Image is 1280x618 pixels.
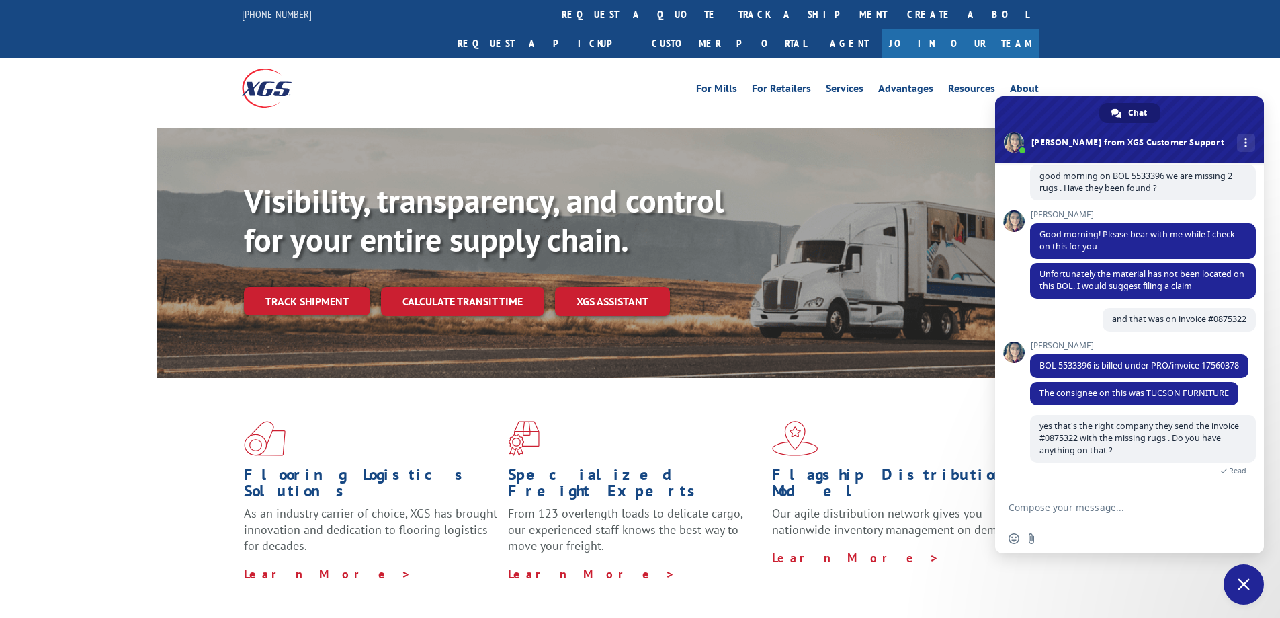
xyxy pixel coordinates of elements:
[752,83,811,98] a: For Retailers
[1039,229,1235,252] span: Good morning! Please bear with me while I check on this for you
[244,467,498,506] h1: Flooring Logistics Solutions
[772,506,1019,537] span: Our agile distribution network gives you nationwide inventory management on demand.
[1009,490,1224,524] textarea: Compose your message...
[508,566,675,582] a: Learn More >
[772,467,1026,506] h1: Flagship Distribution Model
[948,83,995,98] a: Resources
[1039,387,1229,399] span: The consignee on this was TUCSON FURNITURE
[1224,564,1264,605] a: Close chat
[1039,420,1239,456] span: yes that's the right company they send the invoice #0875322 with the missing rugs . Do you have a...
[447,29,642,58] a: Request a pickup
[244,506,497,553] span: As an industry carrier of choice, XGS has brought innovation and dedication to flooring logistics...
[1039,268,1244,292] span: Unfortunately the material has not been located on this BOL. I would suggest filing a claim
[1112,313,1246,325] span: and that was on invoice #0875322
[642,29,816,58] a: Customer Portal
[772,550,939,566] a: Learn More >
[826,83,863,98] a: Services
[1039,170,1232,194] span: good morning on BOL 5533396 we are missing 2 rugs . Have they been found ?
[1030,210,1256,219] span: [PERSON_NAME]
[508,506,762,566] p: From 123 overlength loads to delicate cargo, our experienced staff knows the best way to move you...
[381,287,544,316] a: Calculate transit time
[244,421,286,456] img: xgs-icon-total-supply-chain-intelligence-red
[696,83,737,98] a: For Mills
[244,287,370,315] a: Track shipment
[244,566,411,582] a: Learn More >
[1039,360,1239,371] span: BOL 5533396 is billed under PRO/invoice 17560378
[242,7,312,21] a: [PHONE_NUMBER]
[508,467,762,506] h1: Specialized Freight Experts
[244,180,724,260] b: Visibility, transparency, and control for your entire supply chain.
[882,29,1039,58] a: Join Our Team
[1026,533,1037,544] span: Send a file
[1128,103,1147,123] span: Chat
[1009,533,1019,544] span: Insert an emoji
[1010,83,1039,98] a: About
[878,83,933,98] a: Advantages
[1030,341,1248,350] span: [PERSON_NAME]
[1229,466,1246,475] span: Read
[772,421,818,456] img: xgs-icon-flagship-distribution-model-red
[555,287,670,316] a: XGS ASSISTANT
[816,29,882,58] a: Agent
[1099,103,1160,123] a: Chat
[508,421,540,456] img: xgs-icon-focused-on-flooring-red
